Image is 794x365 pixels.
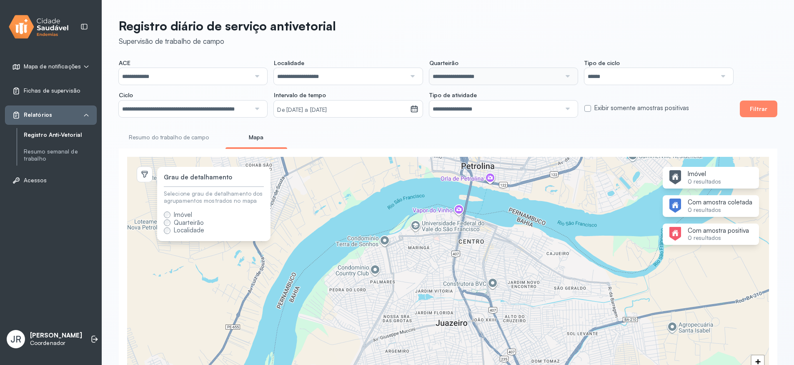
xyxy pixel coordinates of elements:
[174,211,192,219] span: Imóvel
[688,199,752,206] strong: Com amostra coletada
[119,91,133,99] span: Ciclo
[12,176,90,184] a: Acessos
[30,340,82,347] p: Coordenador
[669,199,681,213] img: Imagem
[277,106,406,114] small: De [DATE] a [DATE]
[12,87,90,95] a: Fichas de supervisão
[429,59,458,67] span: Quarteirão
[594,104,689,112] label: Exibir somente amostras positivas
[688,227,749,235] strong: Com amostra positiva
[24,130,97,140] a: Registro Anti-Vetorial
[119,37,336,45] div: Supervisão de trabalho de campo
[119,131,219,144] a: Resumo do trabalho de campo
[164,190,264,204] div: Selecione grau de detalhamento dos agrupamentos mostrados no mapa
[429,91,477,99] span: Tipo de atividade
[24,148,97,162] a: Resumo semanal de trabalho
[688,170,721,178] strong: Imóvel
[174,226,204,234] span: Localidade
[10,334,21,345] span: JR
[669,170,681,184] img: Imagem
[164,174,232,181] div: Grau de detalhamento
[688,178,721,185] small: 0 resultados
[24,146,97,164] a: Resumo semanal de trabalho
[225,131,287,144] a: Mapa
[274,91,326,99] span: Intervalo de tempo
[24,87,80,94] span: Fichas de supervisão
[119,59,130,67] span: ACE
[24,177,47,184] span: Acessos
[688,206,752,214] small: 0 resultados
[688,234,749,242] small: 0 resultados
[24,131,97,138] a: Registro Anti-Vetorial
[584,59,620,67] span: Tipo de ciclo
[30,332,82,340] p: [PERSON_NAME]
[740,101,777,117] button: Filtrar
[174,219,204,227] span: Quarteirão
[274,59,304,67] span: Localidade
[669,227,681,241] img: Imagem
[119,18,336,33] p: Registro diário de serviço antivetorial
[9,13,69,40] img: logo.svg
[24,63,81,70] span: Mapa de notificações
[24,111,52,118] span: Relatórios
